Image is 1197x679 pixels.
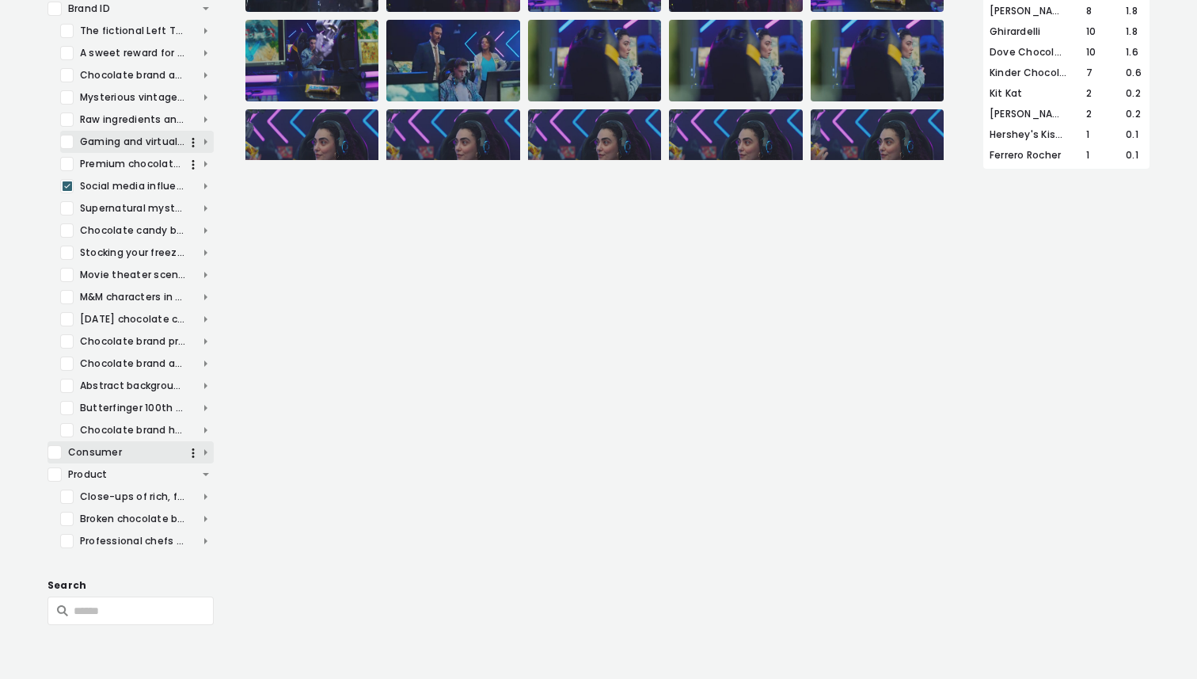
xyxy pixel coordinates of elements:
div: 1.8 [1116,4,1143,18]
div: Ghirardelli [990,25,1077,39]
img: arrow_drop_down_open-b7514784.svg [198,23,214,39]
div: Abstract backgrounds and close-ups for chocolate product branding [60,375,214,397]
img: Butterfinger_pathmatics_600040930__013.jpeg [386,20,519,101]
div: The fictional Left Twix and Right Twix factories. [80,24,186,38]
div: Kinder Chocolate [990,66,1077,80]
div: Social media influencers promoting chocolate in home settings [80,179,186,193]
img: Butterfinger_pathmatics_374763762__008.jpeg [386,109,519,191]
img: arrow_drop_down_open-b7514784.svg [198,533,214,549]
div: Close-ups of rich, flowing chocolate and suspended ingredients [60,486,214,508]
img: arrow_drop_down_open-b7514784.svg [198,223,214,238]
img: arrow_drop_down_open-b7514784.svg [198,245,214,261]
div: 0.1 [1116,148,1143,162]
div: 0.1 [1116,128,1143,142]
div: Search [47,578,214,593]
div: 2 [1077,86,1117,101]
div: Supernatural mystery and warm family moments at home [80,201,186,216]
div: 1 [1077,148,1117,162]
div: The fictional Left Twix and Right Twix factories. [60,20,214,42]
img: Butterfinger_pathmatics_374509214__006.jpeg [528,20,661,101]
img: arrow_drop_down_open-b7514784.svg [198,489,214,505]
div: Movie theater scenes and cinematic experiences with snacks [80,268,186,282]
img: arrow_drop_down_open-b7514784.svg [198,45,214,61]
img: Butterfinger_pathmatics_472218696__008.jpeg [245,109,378,191]
div: 7 [1077,66,1117,80]
div: A sweet reward for hard work and do-it-yourself projects [80,46,186,60]
img: arrow_drop_down-cd8b5fdd.svg [198,1,214,17]
div: Broken chocolate bars and candy cross-sections in advertising [60,508,214,530]
div: 2 [1077,107,1117,121]
img: arrow_drop_down_open-b7514784.svg [198,511,214,527]
div: Chocolate brand promotional campaigns and product messaging [60,330,214,353]
img: Butterfinger_pathmatics_504324765__008.jpeg [811,109,944,191]
img: Butterfinger_pathmatics_472218696__007.jpeg [245,20,378,101]
div: Consumer [47,441,214,463]
img: Butterfinger_pathmatics_580230014__006.jpeg [811,20,944,101]
img: arrow_drop_down_open-b7514784.svg [198,378,214,394]
div: Chocolate brand advertising at construction sites and events [80,68,186,82]
div: Stocking your freezer and shelves with favorite candy [60,242,214,264]
div: Gaming and virtual meetings with chocolate brand integration [60,131,214,153]
img: Butterfinger_pathmatics_374509214__008.jpeg [528,109,661,191]
div: Chocolate brand advertising and product promotion [60,353,214,375]
div: [PERSON_NAME] [990,107,1077,121]
img: arrow_drop_down_open-b7514784.svg [198,67,214,83]
div: Product [68,467,186,482]
div: Butterfinger 100th birthday sweepstakes and brand promotion [60,397,214,419]
div: Stocking your freezer and shelves with favorite candy [80,246,186,260]
div: Butterfinger 100th birthday sweepstakes and brand promotion [80,401,186,415]
img: arrow_drop_down_open-b7514784.svg [198,200,214,216]
img: arrow_drop_down_open-b7514784.svg [198,289,214,305]
div: Chocolate brand promotional campaigns and product messaging [80,334,186,349]
div: 0.6 [1116,66,1143,80]
div: Chocolate brand holiday and gaming crossover advertisements [60,419,214,441]
div: Product [47,463,214,486]
div: Consumer [68,445,185,460]
div: Hershey's Kisses [990,128,1077,142]
img: arrow_drop_down_open-b7514784.svg [198,267,214,283]
img: arrow_drop_down_open-b7514784.svg [198,178,214,194]
img: arrow_drop_down_open-b7514784.svg [198,90,214,105]
img: arrow_drop_down_open-b7514784.svg [198,400,214,416]
div: Gaming and virtual meetings with chocolate brand integration [80,135,185,149]
div: Dove Chocolate [990,45,1077,59]
img: arrow_drop_down_open-b7514784.svg [198,334,214,349]
div: Premium chocolate brand packaging and unwrapping experience [60,153,214,175]
div: M&M characters in various promotional scenarios and settings [80,290,186,304]
div: Ferrero Rocher [990,148,1077,162]
img: arrow_drop_down_open-b7514784.svg [198,356,214,372]
div: M&M characters in various promotional scenarios and settings [60,286,214,308]
div: 8 [1077,4,1117,18]
div: Movie theater scenes and cinematic experiences with snacks [60,264,214,286]
div: [DATE] chocolate candy advertising and product comparisons [80,312,186,326]
div: Close-ups of rich, flowing chocolate and suspended ingredients [80,490,186,504]
div: Premium chocolate brand packaging and unwrapping experience [80,157,185,171]
img: arrow_drop_down_open-b7514784.svg [198,134,214,150]
div: 1 [1077,128,1117,142]
div: Social media influencers promoting chocolate in home settings [60,175,214,197]
div: Mysterious vintage wooden box with a distinctive logo [80,90,186,105]
div: A sweet reward for hard work and do-it-yourself projects [60,42,214,64]
div: Chocolate candy bar packaging and promotional advertisements [80,223,186,238]
div: [DATE] chocolate candy advertising and product comparisons [60,308,214,330]
div: Raw ingredients and celebratory food scenes in industrial settings [80,113,186,127]
div: Chocolate candy bar packaging and promotional advertisements [60,219,214,242]
div: 1.6 [1116,45,1143,59]
div: [PERSON_NAME] [990,4,1077,18]
div: Raw ingredients and celebratory food scenes in industrial settings [60,109,214,131]
div: Mysterious vintage wooden box with a distinctive logo [60,86,214,109]
div: Chocolate brand advertising and product promotion [80,357,186,371]
div: 0.2 [1116,86,1143,101]
img: Butterfinger_pathmatics_580230014__008.jpeg [669,109,802,191]
div: Brand ID [68,2,186,16]
img: arrow_drop_down_open-b7514784.svg [198,156,214,172]
div: Chocolate brand advertising at construction sites and events [60,64,214,86]
div: Kit Kat [990,86,1077,101]
div: 10 [1077,45,1117,59]
img: arrow_drop_down_open-b7514784.svg [198,444,214,460]
div: 1.8 [1116,25,1143,39]
img: arrow_drop_down_open-b7514784.svg [198,422,214,438]
img: arrow_drop_down_open-b7514784.svg [198,112,214,128]
img: arrow_drop_down_open-b7514784.svg [198,311,214,327]
div: 0.2 [1116,107,1143,121]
